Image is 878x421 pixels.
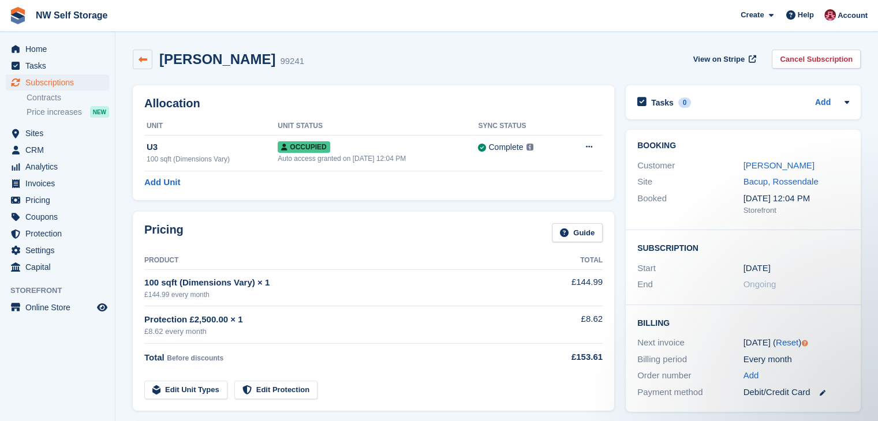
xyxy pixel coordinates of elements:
span: Account [838,10,868,21]
div: Site [637,175,744,189]
h2: Tasks [651,97,674,108]
div: Auto access granted on [DATE] 12:04 PM [278,153,478,164]
span: Analytics [25,159,95,175]
div: Billing period [637,353,744,366]
h2: Pricing [144,223,184,242]
div: 100 sqft (Dimensions Vary) [147,154,278,164]
div: [DATE] 12:04 PM [744,192,850,205]
a: menu [6,192,109,208]
div: Order number [637,369,744,382]
a: menu [6,209,109,225]
div: Payment method [637,386,744,399]
div: End [637,278,744,291]
a: menu [6,159,109,175]
th: Unit Status [278,117,478,136]
a: Edit Unit Types [144,381,227,400]
span: Total [144,352,165,362]
span: Ongoing [744,279,776,289]
div: Start [637,262,744,275]
div: Complete [488,141,523,153]
a: Cancel Subscription [772,50,861,69]
div: 100 sqft (Dimensions Vary) × 1 [144,276,532,290]
div: Booked [637,192,744,216]
a: menu [6,125,109,141]
div: £144.99 every month [144,290,532,300]
a: menu [6,242,109,258]
th: Unit [144,117,278,136]
a: [PERSON_NAME] [744,160,815,170]
h2: [PERSON_NAME] [159,51,275,67]
a: Preview store [95,300,109,314]
span: Settings [25,242,95,258]
span: Home [25,41,95,57]
a: menu [6,259,109,275]
div: 99241 [280,55,304,68]
a: NW Self Storage [31,6,112,25]
h2: Subscription [637,242,849,253]
span: Help [798,9,814,21]
span: Online Store [25,299,95,315]
a: menu [6,58,109,74]
span: Sites [25,125,95,141]
th: Total [532,251,603,270]
div: Tooltip anchor [799,338,810,348]
a: menu [6,175,109,191]
span: View on Stripe [693,54,745,65]
h2: Booking [637,141,849,151]
th: Product [144,251,532,270]
span: Protection [25,225,95,242]
td: £8.62 [532,306,603,344]
a: Price increases NEW [27,106,109,118]
a: menu [6,225,109,242]
span: Tasks [25,58,95,74]
div: U3 [147,141,278,154]
h2: Allocation [144,97,603,110]
a: menu [6,142,109,158]
img: icon-info-grey-7440780725fd019a000dd9b08b2336e03edf1995a4989e88bcd33f0948082b44.svg [526,144,533,151]
img: stora-icon-8386f47178a22dfd0bd8f6a31ec36ba5ce8667c1dd55bd0f319d3a0aa187defe.svg [9,7,27,24]
div: Every month [744,353,850,366]
span: Occupied [278,141,330,153]
a: Add Unit [144,176,180,189]
time: 2025-07-30 23:00:00 UTC [744,262,771,275]
a: View on Stripe [689,50,759,69]
span: Pricing [25,192,95,208]
div: Next invoice [637,336,744,349]
a: Reset [776,337,798,347]
a: Add [744,369,759,382]
div: Customer [637,159,744,172]
a: menu [6,299,109,315]
a: Guide [552,223,603,242]
span: Subscriptions [25,74,95,91]
a: menu [6,41,109,57]
a: Bacup, Rossendale [744,176,819,186]
span: Capital [25,259,95,275]
div: £153.61 [532,351,603,364]
span: Before discounts [167,354,223,362]
a: Contracts [27,92,109,103]
img: Josh Vines [824,9,836,21]
h2: Billing [637,317,849,328]
span: Storefront [10,285,115,296]
a: Add [815,96,831,110]
th: Sync Status [478,117,565,136]
span: Invoices [25,175,95,191]
div: Debit/Credit Card [744,386,850,399]
div: 0 [678,97,692,108]
span: Create [741,9,764,21]
span: CRM [25,142,95,158]
a: Edit Protection [234,381,317,400]
div: Protection £2,500.00 × 1 [144,313,532,326]
div: £8.62 every month [144,326,532,337]
div: Storefront [744,205,850,216]
span: Price increases [27,107,82,118]
div: [DATE] ( ) [744,336,850,349]
td: £144.99 [532,269,603,306]
div: NEW [90,106,109,118]
span: Coupons [25,209,95,225]
a: menu [6,74,109,91]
